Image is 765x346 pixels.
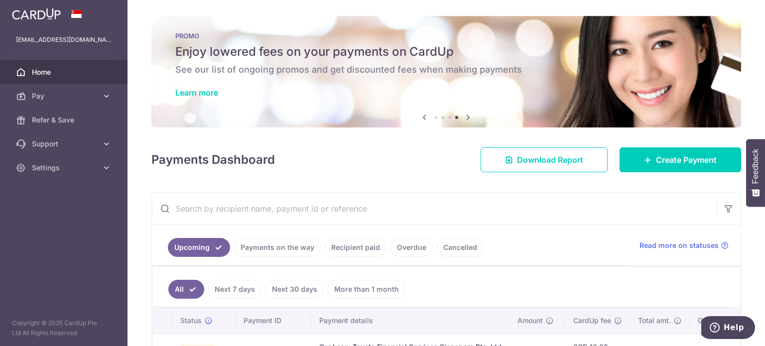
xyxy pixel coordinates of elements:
[175,64,717,76] h6: See our list of ongoing promos and get discounted fees when making payments
[698,316,739,326] span: Charge date
[517,154,583,166] span: Download Report
[265,280,324,299] a: Next 30 days
[32,115,98,125] span: Refer & Save
[390,238,433,257] a: Overdue
[639,240,719,250] span: Read more on statuses
[437,238,484,257] a: Cancelled
[32,163,98,173] span: Settings
[751,149,760,184] span: Feedback
[517,316,543,326] span: Amount
[16,35,112,45] p: [EMAIL_ADDRESS][DOMAIN_NAME]
[236,308,311,334] th: Payment ID
[152,193,717,225] input: Search by recipient name, payment id or reference
[656,154,717,166] span: Create Payment
[620,147,741,172] a: Create Payment
[234,238,321,257] a: Payments on the way
[168,238,230,257] a: Upcoming
[311,308,510,334] th: Payment details
[175,44,717,60] h5: Enjoy lowered fees on your payments on CardUp
[175,88,218,98] a: Learn more
[168,280,204,299] a: All
[175,32,717,40] p: PROMO
[12,8,61,20] img: CardUp
[32,91,98,101] span: Pay
[208,280,261,299] a: Next 7 days
[746,139,765,207] button: Feedback - Show survey
[328,280,405,299] a: More than 1 month
[701,316,755,341] iframe: Opens a widget where you can find more information
[32,139,98,149] span: Support
[481,147,608,172] a: Download Report
[151,151,275,169] h4: Payments Dashboard
[325,238,386,257] a: Recipient paid
[32,67,98,77] span: Home
[573,316,611,326] span: CardUp fee
[151,16,741,127] img: Latest Promos banner
[638,316,671,326] span: Total amt.
[180,316,202,326] span: Status
[639,240,729,250] a: Read more on statuses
